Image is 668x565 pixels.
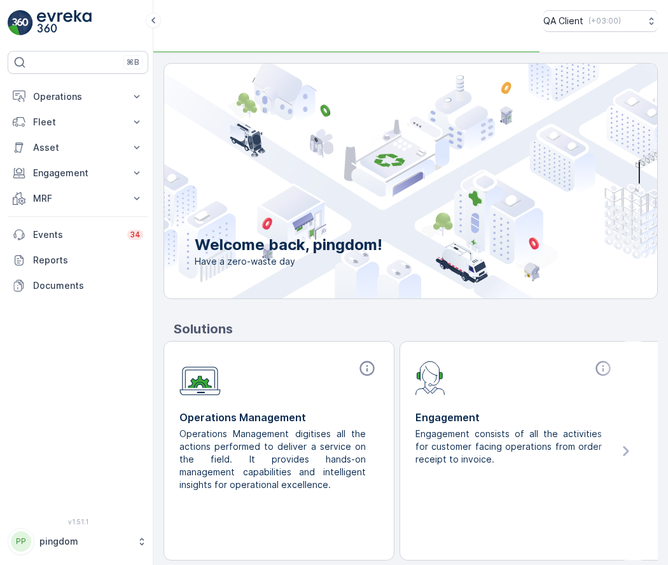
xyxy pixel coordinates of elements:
button: Operations [8,84,148,109]
p: ⌘B [127,57,139,67]
p: Asset [33,141,123,154]
button: Engagement [8,160,148,186]
p: Events [33,228,120,241]
p: QA Client [543,15,583,27]
button: QA Client(+03:00) [543,10,658,32]
img: logo [8,10,33,36]
p: pingdom [39,535,130,548]
p: Operations Management [179,410,379,425]
img: module-icon [415,359,445,395]
img: logo_light-DOdMpM7g.png [37,10,92,36]
img: city illustration [107,64,657,298]
img: module-icon [179,359,221,396]
p: Welcome back, pingdom! [195,235,382,255]
p: Documents [33,279,143,292]
p: Engagement [33,167,123,179]
a: Documents [8,273,148,298]
a: Reports [8,248,148,273]
button: Asset [8,135,148,160]
p: Fleet [33,116,123,129]
button: Fleet [8,109,148,135]
div: PP [11,531,31,552]
span: Have a zero-waste day [195,255,382,268]
p: ( +03:00 ) [588,16,621,26]
p: 34 [130,230,141,240]
button: MRF [8,186,148,211]
button: PPpingdom [8,528,148,555]
a: Events34 [8,222,148,248]
p: MRF [33,192,123,205]
p: Operations Management digitises all the actions performed to deliver a service on the field. It p... [179,428,368,491]
p: Reports [33,254,143,267]
span: v 1.51.1 [8,518,148,526]
p: Solutions [174,319,658,338]
p: Engagement [415,410,615,425]
p: Engagement consists of all the activities for customer facing operations from order receipt to in... [415,428,604,466]
p: Operations [33,90,123,103]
